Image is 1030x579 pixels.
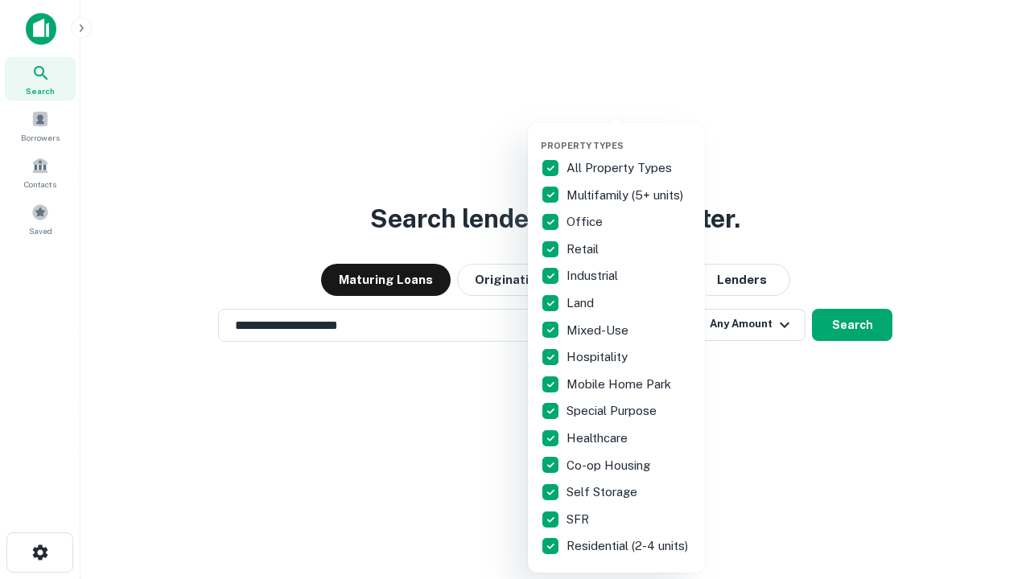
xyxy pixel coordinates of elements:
p: Mobile Home Park [566,375,674,394]
p: Residential (2-4 units) [566,536,691,556]
p: Co-op Housing [566,456,653,475]
p: All Property Types [566,158,675,178]
p: Special Purpose [566,401,660,421]
p: Multifamily (5+ units) [566,186,686,205]
p: SFR [566,510,592,529]
p: Land [566,294,597,313]
p: Office [566,212,606,232]
p: Self Storage [566,482,641,502]
p: Healthcare [566,429,631,448]
span: Property Types [541,141,624,150]
p: Mixed-Use [566,321,632,340]
p: Retail [566,240,602,259]
p: Industrial [566,266,621,285]
p: Hospitality [566,347,631,367]
iframe: Chat Widget [950,450,1030,528]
